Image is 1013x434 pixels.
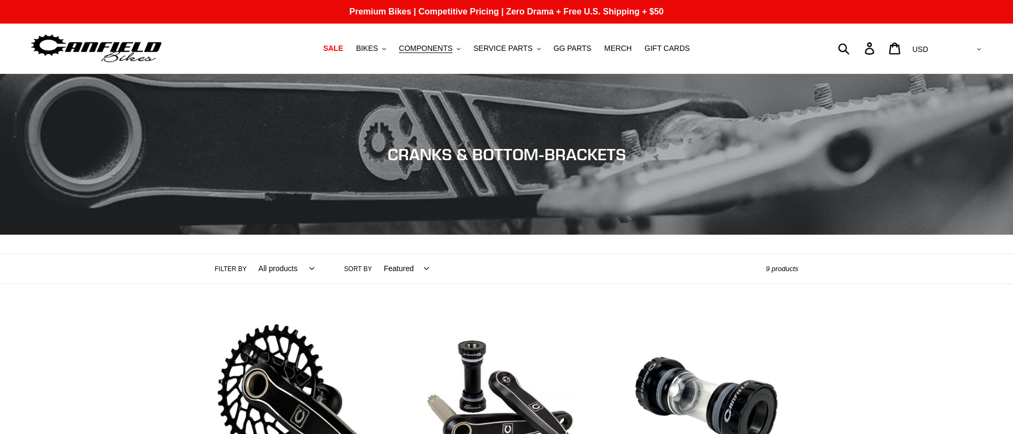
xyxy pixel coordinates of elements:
[215,264,247,274] label: Filter by
[844,36,871,60] input: Search
[554,44,592,53] span: GG PARTS
[468,41,546,56] button: SERVICE PARTS
[473,44,532,53] span: SERVICE PARTS
[604,44,632,53] span: MERCH
[318,41,349,56] a: SALE
[356,44,378,53] span: BIKES
[388,145,626,164] span: CRANKS & BOTTOM-BRACKETS
[394,41,466,56] button: COMPONENTS
[351,41,391,56] button: BIKES
[29,32,163,65] img: Canfield Bikes
[645,44,690,53] span: GIFT CARDS
[399,44,452,53] span: COMPONENTS
[599,41,637,56] a: MERCH
[548,41,597,56] a: GG PARTS
[323,44,343,53] span: SALE
[639,41,696,56] a: GIFT CARDS
[766,265,798,273] span: 9 products
[344,264,372,274] label: Sort by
